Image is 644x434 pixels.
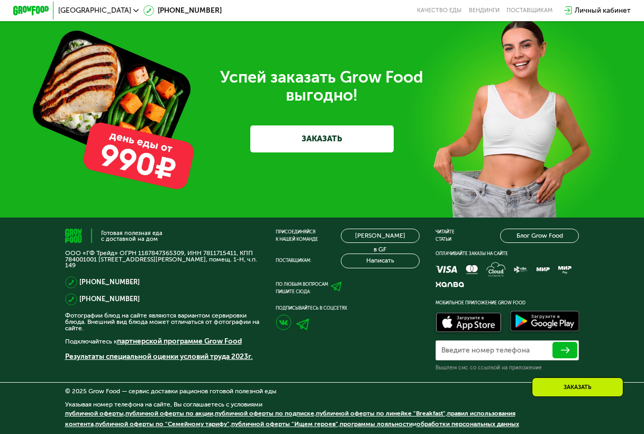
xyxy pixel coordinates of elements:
[117,337,242,346] a: партнерской программе Grow Food
[532,377,623,397] div: Заказать
[436,250,579,258] div: Оплачивайте заказы на сайте
[79,294,140,304] a: [PHONE_NUMBER]
[79,277,140,287] a: [PHONE_NUMBER]
[341,229,420,243] a: [PERSON_NAME] в GF
[416,420,519,428] a: обработки персональных данных
[65,352,253,361] a: Результаты специальной оценки условий труда 2023г.
[508,309,581,335] img: Доступно в Google Play
[65,313,260,331] p: Фотографии блюд на сайте являются вариантом сервировки блюда. Внешний вид блюда может отличаться ...
[506,7,552,14] div: поставщикам
[436,229,455,243] div: Читайте статьи
[71,68,573,104] div: Успей заказать Grow Food выгодно!
[65,250,260,269] p: ООО «ГФ Трейд» ОГРН 1187847365309, ИНН 7811715411, КПП 784001001 [STREET_ADDRESS][PERSON_NAME], п...
[101,230,162,242] div: Готовая полезная еда с доставкой на дом
[65,410,124,417] a: публичной оферты
[65,336,260,347] p: Подключайтесь к
[436,300,579,307] div: Мобильное приложение Grow Food
[341,254,420,268] button: Написать
[436,364,579,372] div: Вышлем смс со ссылкой на приложение
[125,410,213,417] a: публичной оферты по акции
[417,7,461,14] a: Качество еды
[143,5,222,16] a: [PHONE_NUMBER]
[276,305,419,312] div: Подписывайтесь в соцсетях
[441,348,530,352] label: Введите номер телефона
[316,410,446,417] a: публичной оферты по линейке "Breakfast"
[340,420,413,428] a: программы лояльности
[250,125,393,152] a: ЗАКАЗАТЬ
[95,420,230,428] a: публичной оферты по "Семейному тарифу"
[215,410,314,417] a: публичной оферты по подписке
[500,229,579,243] a: Блог Grow Food
[65,388,579,395] div: © 2025 Grow Food — сервис доставки рационов готовой полезной еды
[276,281,328,295] div: По любым вопросам пишите сюда:
[469,7,500,14] a: Вендинги
[231,420,338,428] a: публичной оферты "Ищем героев"
[65,410,519,428] span: , , , , , , , и
[58,7,131,14] span: [GEOGRAPHIC_DATA]
[276,229,318,243] div: Присоединяйся к нашей команде
[575,5,631,16] div: Личный кабинет
[276,257,311,265] div: Поставщикам:
[65,402,579,434] div: Указывая номер телефона на сайте, Вы соглашаетесь с условиями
